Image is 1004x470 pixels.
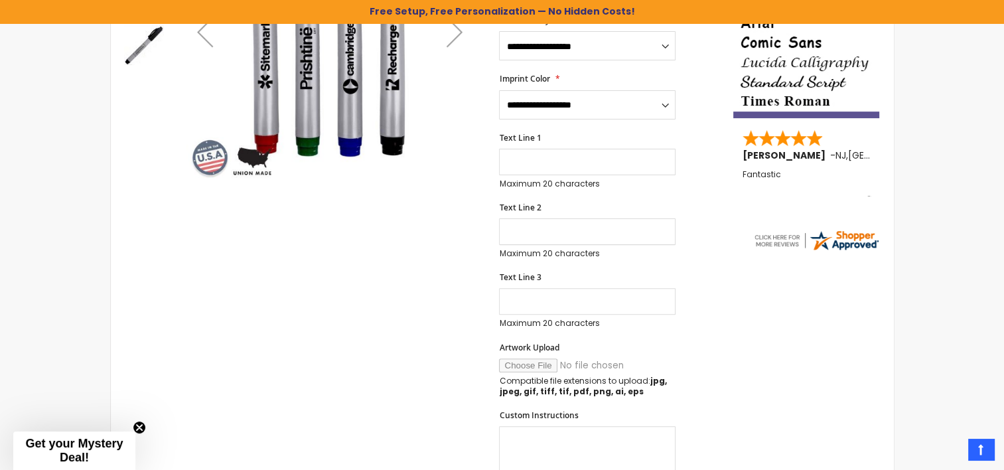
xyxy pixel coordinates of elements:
[13,431,135,470] div: Get your Mystery Deal!Close teaser
[499,132,541,143] span: Text Line 1
[499,318,676,329] p: Maximum 20 characters
[753,244,880,255] a: 4pens.com certificate URL
[25,437,123,464] span: Get your Mystery Deal!
[499,342,559,353] span: Artwork Upload
[848,149,946,162] span: [GEOGRAPHIC_DATA]
[124,24,164,65] div: Perma-Sharp Permanet Marker - Full Color Imprint
[743,149,830,162] span: [PERSON_NAME]
[499,272,541,283] span: Text Line 3
[499,410,578,421] span: Custom Instructions
[499,73,549,84] span: Imprint Color
[499,376,676,397] p: Compatible file extensions to upload:
[499,248,676,259] p: Maximum 20 characters
[830,149,946,162] span: - ,
[124,25,164,65] img: Perma-Sharp Permanet Marker - Full Color Imprint
[743,170,871,198] div: Fantastic
[753,228,880,252] img: 4pens.com widget logo
[499,179,676,189] p: Maximum 20 characters
[499,375,666,397] strong: jpg, jpeg, gif, tiff, tif, pdf, png, ai, eps
[835,149,846,162] span: NJ
[499,202,541,213] span: Text Line 2
[133,421,146,434] button: Close teaser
